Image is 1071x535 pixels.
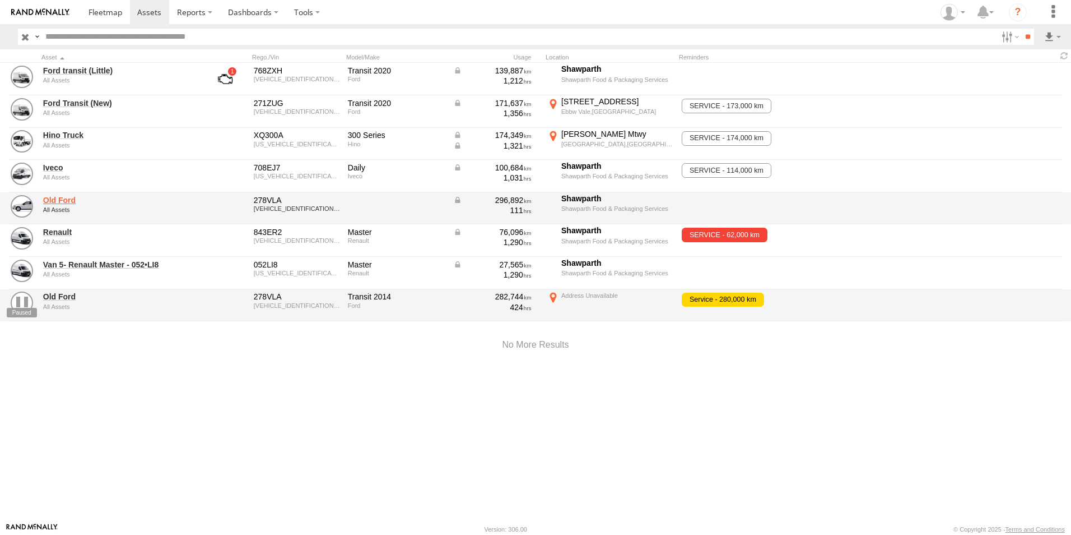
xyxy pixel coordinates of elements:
[254,163,340,173] div: 708EJ7
[254,66,340,76] div: 768ZXH
[546,64,674,94] label: Click to View Current Location
[679,53,858,61] div: Reminders
[453,163,532,173] div: Data from Vehicle CANbus
[453,292,532,302] div: 282,744
[41,53,198,61] div: Click to Sort
[11,8,69,16] img: rand-logo.svg
[43,227,197,237] a: Renault
[561,129,673,139] div: [PERSON_NAME] Mtwy
[348,76,445,82] div: Ford
[43,174,197,181] div: undefined
[254,292,340,302] div: 278VLA
[561,76,673,84] div: Shawparth Food & Packaging Services
[348,108,445,115] div: Ford
[453,260,532,270] div: Data from Vehicle CANbus
[1043,29,1062,45] label: Export results as...
[348,163,445,173] div: Daily
[11,66,33,88] a: View Asset Details
[254,108,340,115] div: WF0EXXTTRELB67592
[11,130,33,153] a: View Asset Details
[561,140,673,148] div: [GEOGRAPHIC_DATA],[GEOGRAPHIC_DATA]
[254,130,340,140] div: XQ300A
[254,195,340,205] div: 278VLA
[453,195,532,205] div: Data from Vehicle CANbus
[254,302,340,309] div: WF0XXXTTGXEY56137
[11,163,33,185] a: View Asset Details
[937,4,969,21] div: Darren Ward
[546,193,674,224] label: Click to View Current Location
[546,225,674,256] label: Click to View Current Location
[561,225,673,236] div: Shawparth
[682,99,771,113] span: SERVICE - 173,000 km
[453,237,532,247] div: 1,290
[11,227,33,250] a: View Asset Details
[11,98,33,121] a: View Asset Details
[561,96,673,107] div: [STREET_ADDRESS]
[453,130,532,140] div: Data from Vehicle CANbus
[561,172,673,180] div: Shawparth Food & Packaging Services
[43,66,197,76] a: Ford transit (Little)
[11,195,33,218] a: View Asset Details
[546,53,674,61] div: Location
[453,66,532,76] div: Data from Vehicle CANbus
[561,161,673,171] div: Shawparth
[451,53,541,61] div: Usage
[453,141,532,151] div: Data from Vehicle CANbus
[453,76,532,86] div: 1,212
[561,205,673,213] div: Shawparth Food & Packaging Services
[348,270,445,276] div: Renault
[561,193,673,204] div: Shawparth
[43,130,197,140] a: Hino Truck
[43,303,197,310] div: undefined
[346,53,447,61] div: Model/Make
[348,237,445,244] div: Renault
[561,237,673,245] div: Shawparth Food & Packaging Services
[453,108,532,118] div: 1,356
[997,29,1021,45] label: Search Filter Options
[254,270,340,276] div: VF1MAF5V6R0864986
[561,64,673,74] div: Shawparth
[453,270,532,280] div: 1,290
[43,260,197,270] a: Van 5- Renault Master - 052•LI8
[32,29,41,45] label: Search Query
[561,108,673,116] div: Ebbw Vale,[GEOGRAPHIC_DATA]
[348,227,445,237] div: Master
[254,227,340,237] div: 843ER2
[348,141,445,147] div: Hino
[43,271,197,278] div: undefined
[348,260,445,270] div: Master
[43,292,197,302] a: Old Ford
[204,66,246,93] a: View Asset with Fault/s
[546,96,674,127] label: Click to View Current Location
[254,141,340,147] div: JHHUCS5F30K035764
[485,526,527,533] div: Version: 306.00
[254,237,340,244] div: VF1MAFFVHN0843447
[1005,526,1065,533] a: Terms and Conditions
[6,524,58,535] a: Visit our Website
[546,129,674,159] label: Click to View Current Location
[453,98,532,108] div: Data from Vehicle CANbus
[348,66,445,76] div: Transit 2020
[43,142,197,149] div: undefined
[348,302,445,309] div: Ford
[43,238,197,245] div: undefined
[43,206,197,213] div: undefined
[682,131,771,146] span: SERVICE - 174,000 km
[682,163,771,178] span: SERVICE - 114,000 km
[348,292,445,302] div: Transit 2014
[546,258,674,288] label: Click to View Current Location
[43,163,197,173] a: Iveco
[43,109,197,116] div: undefined
[453,173,532,183] div: 1,031
[348,98,445,108] div: Transit 2020
[682,228,767,242] span: SERVICE - 62,000 km
[1009,3,1027,21] i: ?
[254,205,340,212] div: WF0XXXTTGXEY56137
[546,161,674,191] label: Click to View Current Location
[561,258,673,268] div: Shawparth
[682,293,763,307] span: Service - 280,000 km
[453,227,532,237] div: Data from Vehicle CANbus
[11,292,33,314] a: View Asset Details
[252,53,342,61] div: Rego./Vin
[348,173,445,179] div: Iveco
